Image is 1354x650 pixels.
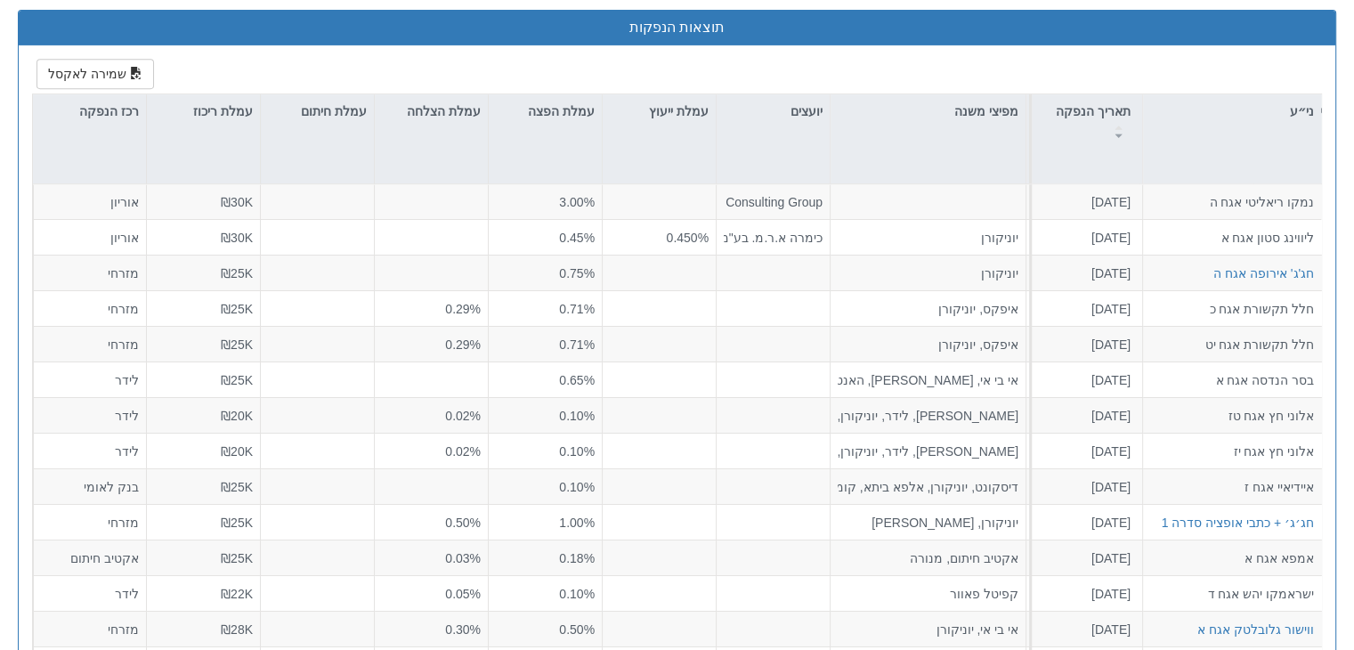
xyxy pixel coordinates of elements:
span: ₪25K [221,372,253,386]
div: [DATE] [1037,193,1131,211]
div: מזרחי [41,620,139,638]
div: עמלת חיתום [261,94,374,128]
div: 0.10% [496,406,595,424]
span: ₪22K [221,586,253,600]
div: 0.30% [382,620,481,638]
div: [DATE] [1037,620,1131,638]
div: בסר הנדסה אגח א [1150,370,1314,388]
div: יוניקורן [838,228,1018,246]
div: ליווינג סטון אגח א [1150,228,1314,246]
div: נמקו ריאליטי אגח ה [1150,193,1314,211]
div: 0.450% [610,228,709,246]
button: חג'ג' אירופה אגח ה [1213,264,1314,281]
div: [DATE] [1037,548,1131,566]
div: איפקס, יוניקורן [838,335,1018,353]
div: 0.65% [496,370,595,388]
div: [DATE] [1037,264,1131,281]
button: חג׳ג׳ + כתבי אופציה סדרה 1 [1162,513,1314,531]
span: ₪30K [221,195,253,209]
div: חלל תקשורת אגח יט [1150,335,1314,353]
div: [DATE] [1037,335,1131,353]
div: אמפא אגח א [1150,548,1314,566]
div: אקטיב חיתום [41,548,139,566]
div: מזרחי [41,335,139,353]
div: לידר [41,584,139,602]
div: [DATE] [1037,584,1131,602]
button: ווישור גלובלטק אגח א [1197,620,1314,638]
div: 0.10% [496,584,595,602]
div: אוריון [41,228,139,246]
div: כימרה א.ר.מ. בע"מ [724,228,823,246]
div: 0.45% [496,228,595,246]
div: [DATE] [1037,442,1131,459]
div: 0.50% [382,513,481,531]
div: מפיצי משנה [831,94,1026,128]
div: לידר [41,406,139,424]
div: חלל תקשורת אגח כ [1150,299,1314,317]
div: דיסקונט, יוניקורן, אלפא ביתא, קומפאס רוז [838,477,1018,495]
span: ₪25K [221,515,253,529]
div: Victory Consulting Group [724,193,823,211]
span: ₪25K [221,301,253,315]
div: 0.03% [382,548,481,566]
div: 0.10% [496,477,595,495]
div: מזרחי [41,264,139,281]
div: [PERSON_NAME], לידר, יוניקורן, קומפאס רוז, י.א.צ השקעות [838,442,1018,459]
div: אוריון [41,193,139,211]
div: אי בי אי, יוניקורן [838,620,1018,638]
div: 0.29% [382,335,481,353]
div: ני״ע [1143,94,1321,128]
div: 0.75% [496,264,595,281]
div: עמלת הפצה [489,94,602,128]
div: קפיטל פאוור [838,584,1018,602]
div: [DATE] [1037,406,1131,424]
button: שמירה לאקסל [36,59,154,89]
div: עמלת ייעוץ [603,94,716,128]
div: אלוני חץ אגח טז [1150,406,1314,424]
div: 1.00% [496,513,595,531]
div: מזרחי [41,299,139,317]
div: 0.02% [382,442,481,459]
div: לידר [41,370,139,388]
div: 0.71% [496,335,595,353]
span: ₪25K [221,337,253,351]
div: [DATE] [1037,228,1131,246]
div: 0.02% [382,406,481,424]
span: ₪28K [221,622,253,636]
div: 0.50% [496,620,595,638]
div: 3.00% [496,193,595,211]
span: ₪30K [221,230,253,244]
div: [DATE] [1037,513,1131,531]
div: מזרחי [41,513,139,531]
div: אלוני חץ אגח יז [1150,442,1314,459]
div: 0.10% [496,442,595,459]
div: יוניקורן, [PERSON_NAME] [838,513,1018,531]
div: יועצים [717,94,830,128]
div: 0.71% [496,299,595,317]
div: איפקס, יוניקורן [838,299,1018,317]
div: לידר [41,442,139,459]
div: עמלת הצלחה [375,94,488,128]
div: 0.29% [382,299,481,317]
div: תאריך הנפקה [1032,94,1142,149]
span: ₪25K [221,550,253,565]
div: רכז הנפקה [33,94,146,128]
span: ₪25K [221,265,253,280]
span: ₪25K [221,479,253,493]
div: [DATE] [1037,370,1131,388]
div: עמלת ריכוז [147,94,260,128]
span: ₪20K [221,408,253,422]
div: [DATE] [1037,477,1131,495]
div: 0.05% [382,584,481,602]
h3: תוצאות הנפקות [32,20,1322,36]
div: ישראמקו יהש אגח ד [1150,584,1314,602]
div: בנק לאומי [41,477,139,495]
div: [PERSON_NAME], לידר, יוניקורן, קומפאס רוז, י.א.צ השקעות [838,406,1018,424]
div: יוניקורן [838,264,1018,281]
div: [DATE] [1037,299,1131,317]
div: איידיאיי אגח ז [1150,477,1314,495]
div: 0.18% [496,548,595,566]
